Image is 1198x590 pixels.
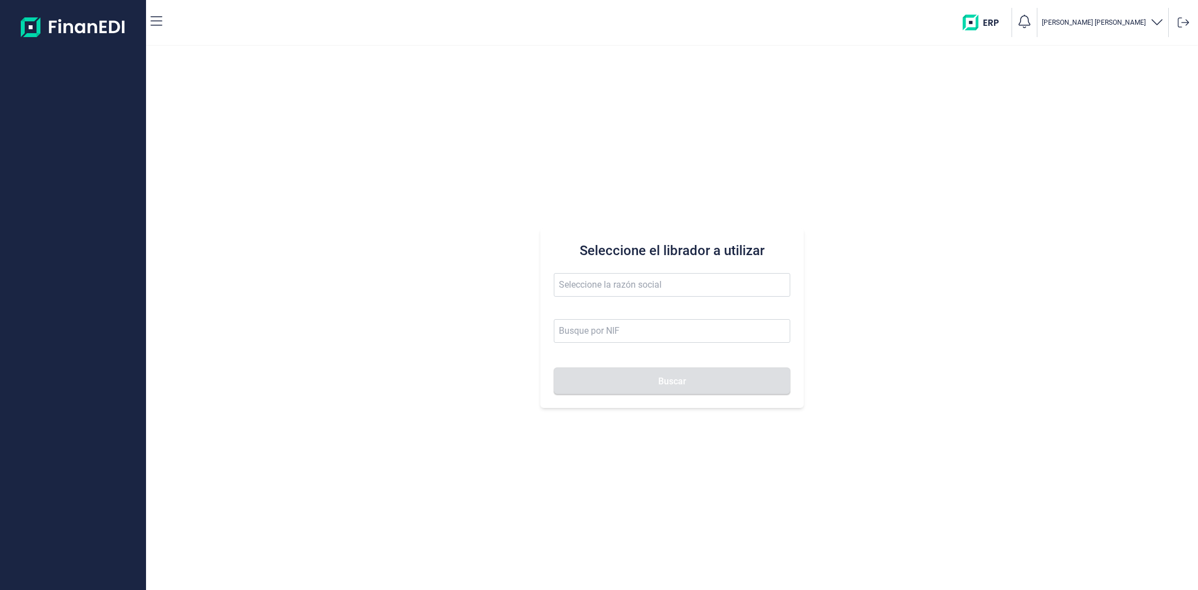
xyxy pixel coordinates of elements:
[21,9,126,45] img: Logo de aplicación
[658,377,686,385] span: Buscar
[1042,18,1146,27] p: [PERSON_NAME] [PERSON_NAME]
[554,319,790,343] input: Busque por NIF
[554,367,790,394] button: Buscar
[963,15,1007,30] img: erp
[554,273,790,297] input: Seleccione la razón social
[554,242,790,260] h3: Seleccione el librador a utilizar
[1042,15,1164,31] button: [PERSON_NAME] [PERSON_NAME]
